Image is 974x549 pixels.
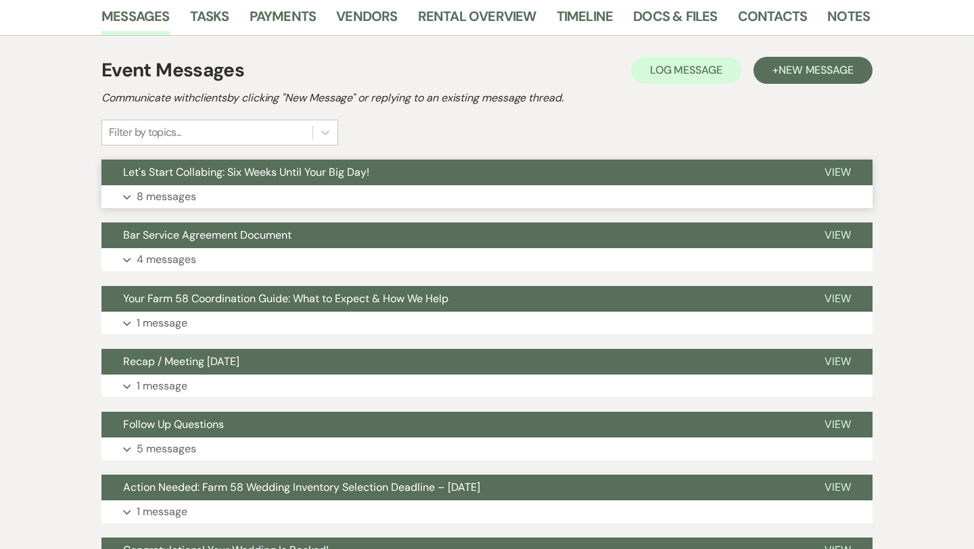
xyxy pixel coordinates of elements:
button: View [803,349,873,375]
span: Action Needed: Farm 58 Wedding Inventory Selection Deadline – [DATE] [123,480,480,494]
button: 1 message [101,312,873,335]
a: Tasks [190,5,229,35]
button: Follow Up Questions [101,412,803,437]
span: Log Message [650,63,722,77]
p: 1 message [137,377,187,395]
span: Bar Service Agreement Document [123,228,292,242]
span: View [825,417,851,431]
h1: Event Messages [101,56,244,85]
div: Filter by topics... [109,124,181,141]
button: 5 messages [101,437,873,460]
p: 4 messages [137,251,196,268]
button: Let's Start Collabing: Six Weeks Until Your Big Day! [101,160,803,185]
button: View [803,475,873,500]
span: Your Farm 58 Coordination Guide: What to Expect & How We Help [123,291,448,306]
a: Notes [827,5,870,35]
button: Recap / Meeting [DATE] [101,349,803,375]
span: Recap / Meeting [DATE] [123,354,239,368]
span: View [825,165,851,179]
p: 5 messages [137,440,196,458]
a: Docs & Files [633,5,717,35]
button: +New Message [753,57,873,84]
a: Contacts [738,5,808,35]
span: Let's Start Collabing: Six Weeks Until Your Big Day! [123,165,369,179]
button: 1 message [101,375,873,398]
span: Follow Up Questions [123,417,224,431]
span: View [825,354,851,368]
a: Payments [250,5,317,35]
h2: Communicate with clients by clicking "New Message" or replying to an existing message thread. [101,90,873,106]
p: 1 message [137,503,187,521]
button: Your Farm 58 Coordination Guide: What to Expect & How We Help [101,286,803,312]
a: Vendors [336,5,397,35]
a: Messages [101,5,170,35]
span: View [825,291,851,306]
button: Action Needed: Farm 58 Wedding Inventory Selection Deadline – [DATE] [101,475,803,500]
button: Bar Service Agreement Document [101,222,803,248]
span: View [825,228,851,242]
button: View [803,222,873,248]
span: View [825,480,851,494]
p: 1 message [137,314,187,332]
button: 4 messages [101,248,873,271]
button: View [803,412,873,437]
button: 8 messages [101,185,873,208]
button: 1 message [101,500,873,523]
a: Timeline [557,5,613,35]
button: View [803,286,873,312]
span: New Message [779,63,854,77]
button: View [803,160,873,185]
a: Rental Overview [418,5,536,35]
button: Log Message [631,57,741,84]
p: 8 messages [137,188,196,206]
